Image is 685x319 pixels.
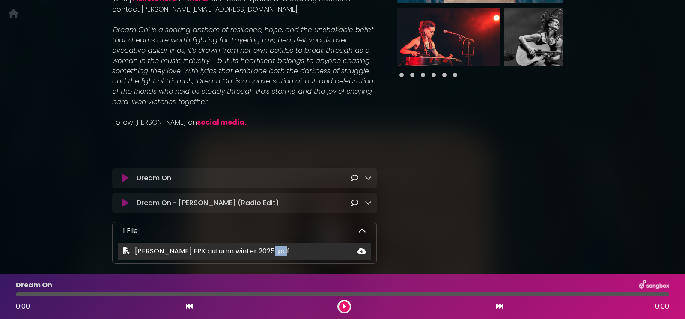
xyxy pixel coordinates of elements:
p: Dream On - [PERSON_NAME] (Radio Edit) [137,198,279,208]
p: Follow [PERSON_NAME] on [112,117,377,128]
p: 1 File [123,226,138,236]
a: social media. [197,117,246,127]
p: Dream On [16,280,52,290]
img: E0Uc4UjGR0SeRjAxU77k [504,8,607,66]
span: [PERSON_NAME] EPK autumn winter 2025 .pdf [135,246,289,256]
em: 'Dream On’ is a soaring anthem of resilience, hope, and the unshakable belief that dreams are wor... [112,25,373,107]
p: Dream On [137,173,171,183]
img: songbox-logo-white.png [639,280,669,291]
img: 078ND394RYaCmygZEwln [397,8,500,66]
